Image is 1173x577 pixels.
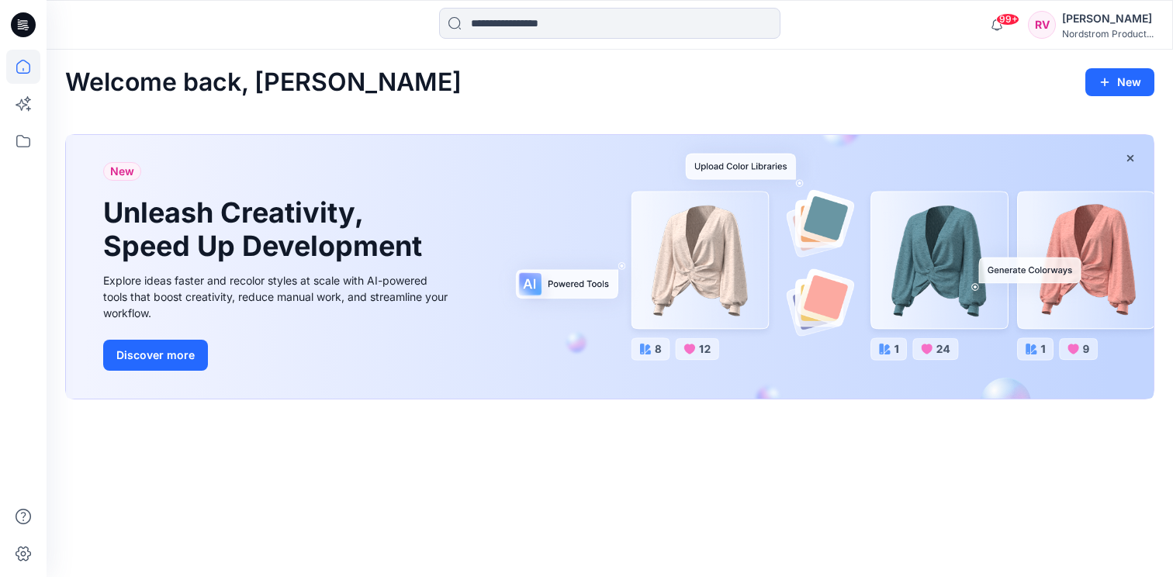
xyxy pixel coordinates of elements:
[1028,11,1056,39] div: RV
[996,13,1019,26] span: 99+
[103,340,452,371] a: Discover more
[1062,28,1154,40] div: Nordstrom Product...
[65,68,462,97] h2: Welcome back, [PERSON_NAME]
[1085,68,1154,96] button: New
[103,272,452,321] div: Explore ideas faster and recolor styles at scale with AI-powered tools that boost creativity, red...
[1062,9,1154,28] div: [PERSON_NAME]
[110,162,134,181] span: New
[103,196,429,263] h1: Unleash Creativity, Speed Up Development
[103,340,208,371] button: Discover more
